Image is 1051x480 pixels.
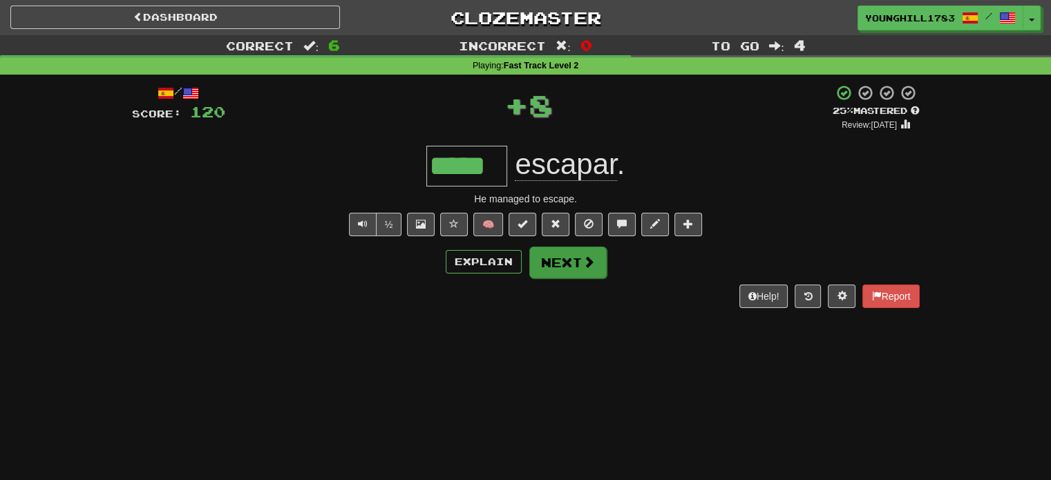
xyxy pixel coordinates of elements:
[865,12,955,24] span: YoungHill1783
[575,213,603,236] button: Ignore sentence (alt+i)
[858,6,1023,30] a: YoungHill1783 /
[132,84,225,102] div: /
[711,39,759,52] span: To go
[190,103,225,120] span: 120
[349,213,377,236] button: Play sentence audio (ctl+space)
[542,213,569,236] button: Reset to 0% Mastered (alt+r)
[833,105,920,117] div: Mastered
[769,40,784,52] span: :
[529,88,553,122] span: 8
[842,120,897,130] small: Review: [DATE]
[10,6,340,29] a: Dashboard
[376,213,402,236] button: ½
[440,213,468,236] button: Favorite sentence (alt+f)
[328,37,340,53] span: 6
[556,40,571,52] span: :
[303,40,319,52] span: :
[504,61,579,70] strong: Fast Track Level 2
[580,37,592,53] span: 0
[226,39,294,52] span: Correct
[515,148,616,181] span: escapar
[985,11,992,21] span: /
[509,213,536,236] button: Set this sentence to 100% Mastered (alt+m)
[507,148,625,181] span: .
[459,39,546,52] span: Incorrect
[473,213,503,236] button: 🧠
[862,285,919,308] button: Report
[739,285,788,308] button: Help!
[407,213,435,236] button: Show image (alt+x)
[794,37,806,53] span: 4
[795,285,821,308] button: Round history (alt+y)
[446,250,522,273] button: Explain
[361,6,690,30] a: Clozemaster
[346,213,402,236] div: Text-to-speech controls
[132,192,920,206] div: He managed to escape.
[641,213,669,236] button: Edit sentence (alt+d)
[608,213,636,236] button: Discuss sentence (alt+u)
[833,105,853,116] span: 25 %
[674,213,702,236] button: Add to collection (alt+a)
[504,84,529,126] span: +
[529,247,607,278] button: Next
[132,108,182,119] span: Score:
